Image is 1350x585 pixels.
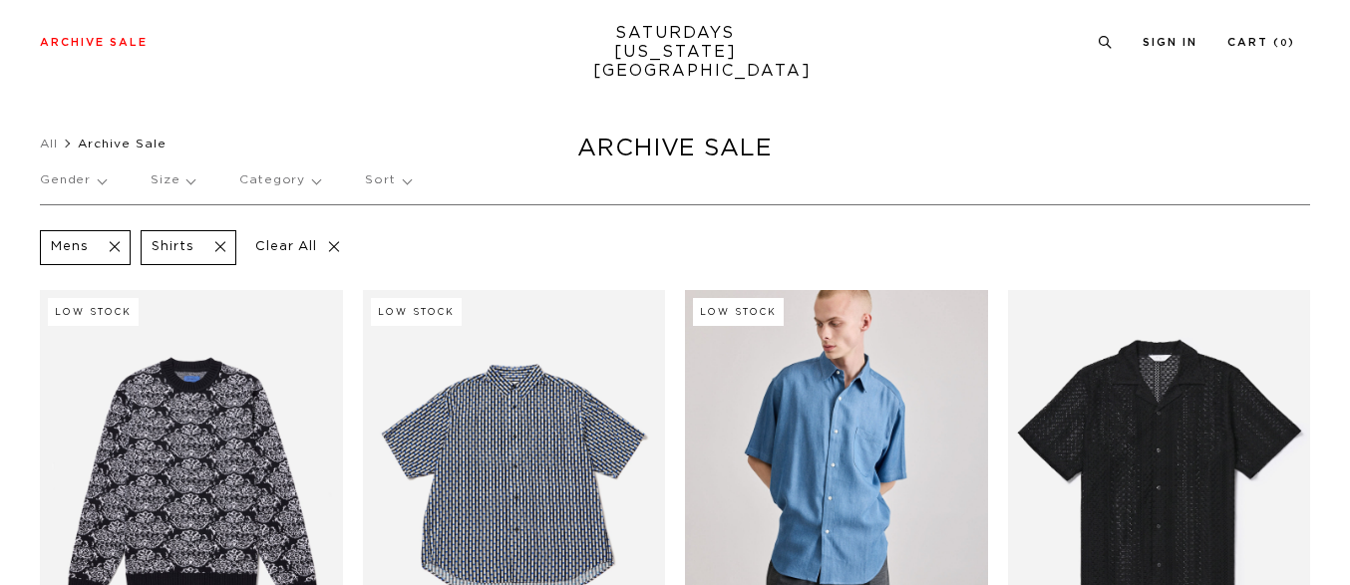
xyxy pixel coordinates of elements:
[1280,39,1288,48] small: 0
[40,157,106,203] p: Gender
[40,37,148,48] a: Archive Sale
[593,24,758,81] a: SATURDAYS[US_STATE][GEOGRAPHIC_DATA]
[51,239,88,256] p: Mens
[48,298,139,326] div: Low Stock
[371,298,462,326] div: Low Stock
[365,157,410,203] p: Sort
[1143,37,1197,48] a: Sign In
[78,138,167,149] span: Archive Sale
[1227,37,1295,48] a: Cart (0)
[152,239,193,256] p: Shirts
[246,230,349,265] p: Clear All
[239,157,320,203] p: Category
[693,298,784,326] div: Low Stock
[151,157,194,203] p: Size
[40,138,58,149] a: All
